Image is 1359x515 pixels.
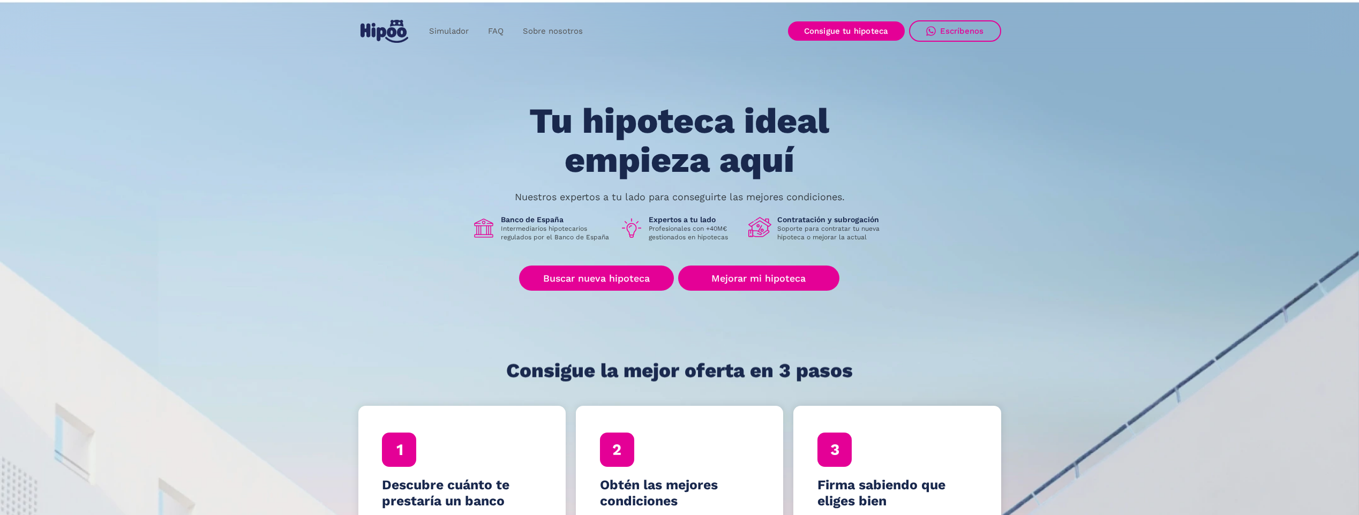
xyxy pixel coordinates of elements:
a: Consigue tu hipoteca [788,21,905,41]
h1: Tu hipoteca ideal empieza aquí [476,102,882,179]
h4: Firma sabiendo que eliges bien [817,477,977,509]
div: Escríbenos [940,26,984,36]
a: Buscar nueva hipoteca [519,266,674,291]
a: FAQ [478,21,513,42]
p: Nuestros expertos a tu lado para conseguirte las mejores condiciones. [515,193,845,201]
h1: Expertos a tu lado [649,215,740,224]
a: home [358,16,411,47]
a: Simulador [419,21,478,42]
a: Mejorar mi hipoteca [678,266,839,291]
p: Soporte para contratar tu nueva hipoteca o mejorar la actual [777,224,888,241]
p: Intermediarios hipotecarios regulados por el Banco de España [501,224,611,241]
h1: Consigue la mejor oferta en 3 pasos [506,360,853,381]
h4: Descubre cuánto te prestaría un banco [382,477,542,509]
a: Sobre nosotros [513,21,592,42]
h4: Obtén las mejores condiciones [600,477,760,509]
p: Profesionales con +40M€ gestionados en hipotecas [649,224,740,241]
h1: Banco de España [501,215,611,224]
h1: Contratación y subrogación [777,215,888,224]
a: Escríbenos [909,20,1001,42]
